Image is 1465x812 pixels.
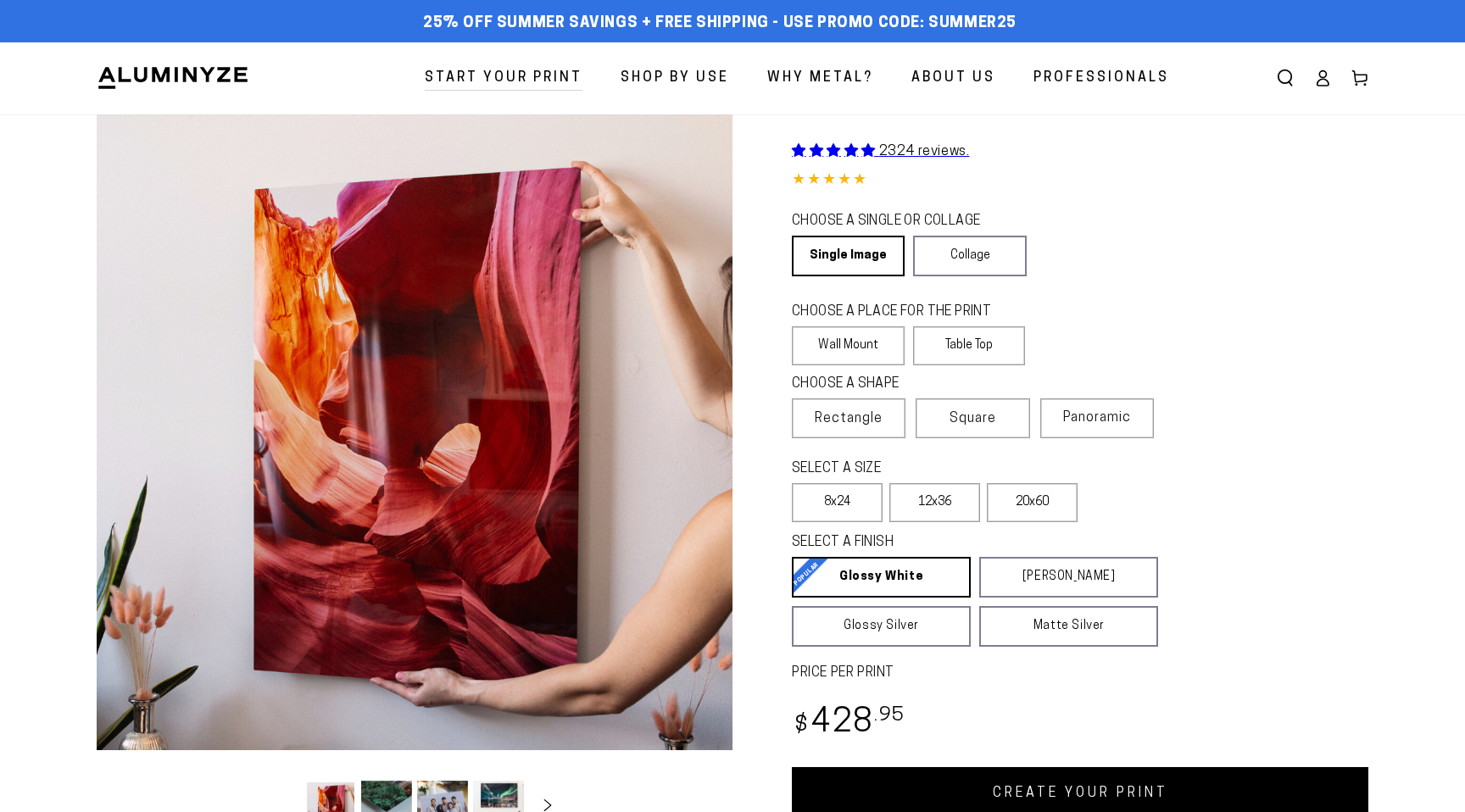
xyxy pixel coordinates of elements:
a: Start Your Print [412,56,595,101]
legend: SELECT A FINISH [792,533,1117,553]
label: 12x36 [889,483,980,522]
span: Square [950,409,996,429]
span: Why Metal? [767,66,873,91]
sup: .95 [874,706,905,726]
a: About Us [899,56,1008,101]
legend: CHOOSE A SINGLE OR COLLAGE [792,212,1011,231]
label: 20x60 [987,483,1078,522]
span: 2324 reviews. [879,145,970,159]
span: $ [794,715,809,737]
label: 8x24 [792,483,883,522]
span: About Us [911,66,995,91]
span: Professionals [1033,66,1169,91]
legend: CHOOSE A SHAPE [792,375,1012,394]
a: Collage [913,236,1026,276]
legend: CHOOSE A PLACE FOR THE PRINT [792,303,1010,322]
span: Start Your Print [425,66,582,91]
div: 4.85 out of 5.0 stars [792,169,1368,193]
img: Aluminyze [97,65,249,91]
a: Why Metal? [755,56,886,101]
a: Glossy White [792,557,971,598]
a: 2324 reviews. [792,145,969,159]
label: Wall Mount [792,326,905,365]
a: Matte Silver [979,606,1158,647]
summary: Search our site [1267,59,1304,97]
label: PRICE PER PRINT [792,664,1368,683]
a: [PERSON_NAME] [979,557,1158,598]
span: 25% off Summer Savings + Free Shipping - Use Promo Code: SUMMER25 [423,14,1017,33]
legend: SELECT A SIZE [792,459,1022,479]
label: Table Top [913,326,1026,365]
a: Single Image [792,236,905,276]
span: Panoramic [1063,411,1131,425]
a: Shop By Use [608,56,742,101]
a: Glossy Silver [792,606,971,647]
span: Rectangle [815,409,883,429]
bdi: 428 [792,707,905,740]
a: Professionals [1021,56,1182,101]
span: Shop By Use [621,66,729,91]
